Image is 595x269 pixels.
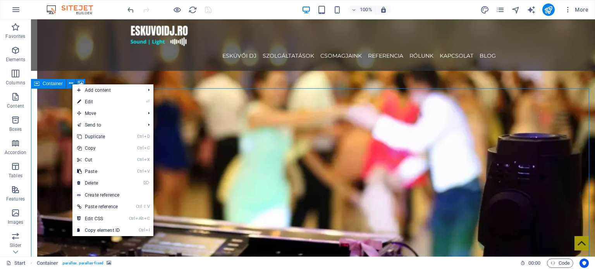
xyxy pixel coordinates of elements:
span: Add content [72,84,142,96]
span: Move [72,108,142,119]
a: Create reference [72,189,153,201]
a: CtrlXCut [72,154,124,166]
p: Favorites [5,33,25,39]
i: V [147,204,150,209]
p: Images [8,219,24,225]
button: navigator [511,5,521,14]
i: Ctrl [137,146,143,151]
span: Code [550,259,570,268]
i: I [146,228,150,233]
i: ⏎ [146,99,150,104]
p: Slider [10,242,22,248]
span: More [564,6,588,14]
button: undo [126,5,135,14]
i: C [144,216,150,221]
i: Ctrl [136,204,142,209]
i: Navigator [511,5,520,14]
i: Ctrl [129,216,135,221]
i: Ctrl [137,169,143,174]
h6: 100% [360,5,372,14]
p: Columns [6,80,25,86]
nav: breadcrumb [37,259,111,268]
button: More [561,3,592,16]
i: V [144,169,150,174]
i: Pages (Ctrl+Alt+S) [496,5,505,14]
button: reload [188,5,197,14]
a: CtrlAltCEdit CSS [72,213,124,224]
i: On resize automatically adjust zoom level to fit chosen device. [380,6,387,13]
a: ⏎Edit [72,96,124,108]
button: pages [496,5,505,14]
i: X [144,157,150,162]
i: This element contains a background [107,261,111,265]
i: Ctrl [137,134,143,139]
i: Undo: Change menu items (Ctrl+Z) [126,5,135,14]
p: Content [7,103,24,109]
i: C [144,146,150,151]
a: Click to cancel selection. Double-click to open Pages [6,259,26,268]
a: Ctrl⇧VPaste reference [72,201,124,212]
i: Ctrl [137,157,143,162]
a: Send to [72,119,142,131]
a: CtrlDDuplicate [72,131,124,142]
span: Click to select. Double-click to edit [37,259,58,268]
i: Ctrl [139,228,145,233]
p: Boxes [9,126,22,132]
i: Alt [136,216,143,221]
i: ⌦ [143,180,150,185]
a: CtrlICopy element ID [72,224,124,236]
i: AI Writer [527,5,536,14]
a: ⌦Delete [72,177,124,189]
span: 00 00 [528,259,540,268]
span: . parallax .parallax-fixed [62,259,103,268]
i: D [144,134,150,139]
p: Tables [9,173,22,179]
button: text_generator [527,5,536,14]
h6: Session time [520,259,541,268]
button: design [480,5,490,14]
span: : [534,260,535,266]
button: 100% [348,5,376,14]
p: Features [6,196,25,202]
a: CtrlVPaste [72,166,124,177]
i: ⇧ [143,204,146,209]
a: CtrlCCopy [72,142,124,154]
button: Code [547,259,573,268]
button: Usercentrics [580,259,589,268]
i: Design (Ctrl+Alt+Y) [480,5,489,14]
p: Elements [6,57,26,63]
img: Editor Logo [45,5,103,14]
span: Container [43,81,63,86]
i: Publish [544,5,553,14]
p: Accordion [5,149,26,156]
button: publish [542,3,555,16]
